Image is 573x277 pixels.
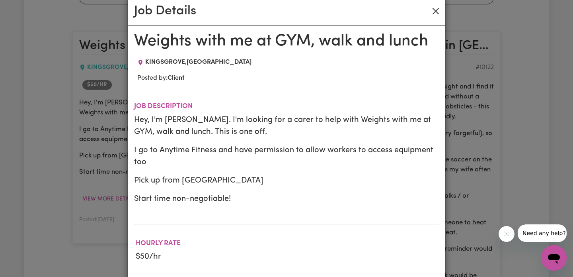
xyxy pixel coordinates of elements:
p: Start time non-negotiable! [134,193,439,205]
p: $ 50 /hr [136,251,181,263]
h2: Job Details [134,4,196,19]
p: Pick up from [GEOGRAPHIC_DATA] [134,175,439,187]
iframe: Button to launch messaging window [541,245,567,271]
span: Posted by: [137,75,185,81]
p: I go to Anytime Fitness and have permission to allow workers to access equipment too [134,144,439,168]
h2: Hourly Rate [136,239,181,248]
button: Close [429,5,442,18]
iframe: Message from company [518,224,567,242]
b: Client [168,75,185,81]
span: KINGSGROVE , [GEOGRAPHIC_DATA] [145,59,251,65]
p: Hey, I'm [PERSON_NAME]. I'm looking for a carer to help with Weights with me at GYM, walk and lun... [134,114,439,138]
iframe: Close message [499,226,515,242]
div: Job location: KINGSGROVE, New South Wales [134,57,255,67]
h2: Job description [134,102,439,110]
h1: Weights with me at GYM, walk and lunch [134,32,439,51]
